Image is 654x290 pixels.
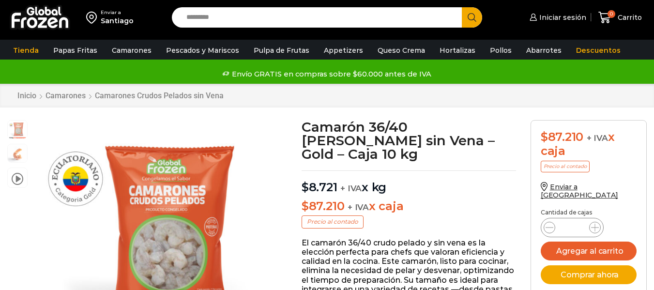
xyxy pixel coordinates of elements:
a: Pescados y Mariscos [161,41,244,60]
h1: Camarón 36/40 [PERSON_NAME] sin Vena – Gold – Caja 10 kg [302,120,516,161]
span: 0 [608,10,615,18]
a: Appetizers [319,41,368,60]
a: Tienda [8,41,44,60]
p: Cantidad de cajas [541,209,637,216]
a: Papas Fritas [48,41,102,60]
span: $ [302,180,309,194]
a: Queso Crema [373,41,430,60]
a: Camarones [107,41,156,60]
a: 0 Carrito [596,6,644,29]
p: x caja [302,199,516,214]
input: Product quantity [563,221,581,234]
button: Agregar al carrito [541,242,637,260]
button: Search button [462,7,482,28]
a: Camarones Crudos Pelados sin Vena [94,91,224,100]
nav: Breadcrumb [17,91,224,100]
p: Precio al contado [541,161,590,172]
a: Iniciar sesión [527,8,586,27]
span: Carrito [615,13,642,22]
span: camaron-sin-cascara [8,144,27,164]
bdi: 87.210 [541,130,583,144]
a: Hortalizas [435,41,480,60]
p: x kg [302,170,516,195]
a: Enviar a [GEOGRAPHIC_DATA] [541,183,618,199]
a: Pollos [485,41,517,60]
span: $ [541,130,548,144]
a: Pulpa de Frutas [249,41,314,60]
span: + IVA [587,133,608,143]
a: Descuentos [571,41,625,60]
img: address-field-icon.svg [86,9,101,26]
div: Santiago [101,16,134,26]
a: Inicio [17,91,37,100]
div: Enviar a [101,9,134,16]
span: PM04004041 [8,121,27,140]
div: x caja [541,130,637,158]
span: + IVA [348,202,369,212]
bdi: 8.721 [302,180,337,194]
button: Comprar ahora [541,265,637,284]
a: Abarrotes [521,41,566,60]
span: + IVA [340,183,362,193]
a: Camarones [45,91,86,100]
span: Iniciar sesión [537,13,586,22]
span: $ [302,199,309,213]
p: Precio al contado [302,215,364,228]
bdi: 87.210 [302,199,344,213]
